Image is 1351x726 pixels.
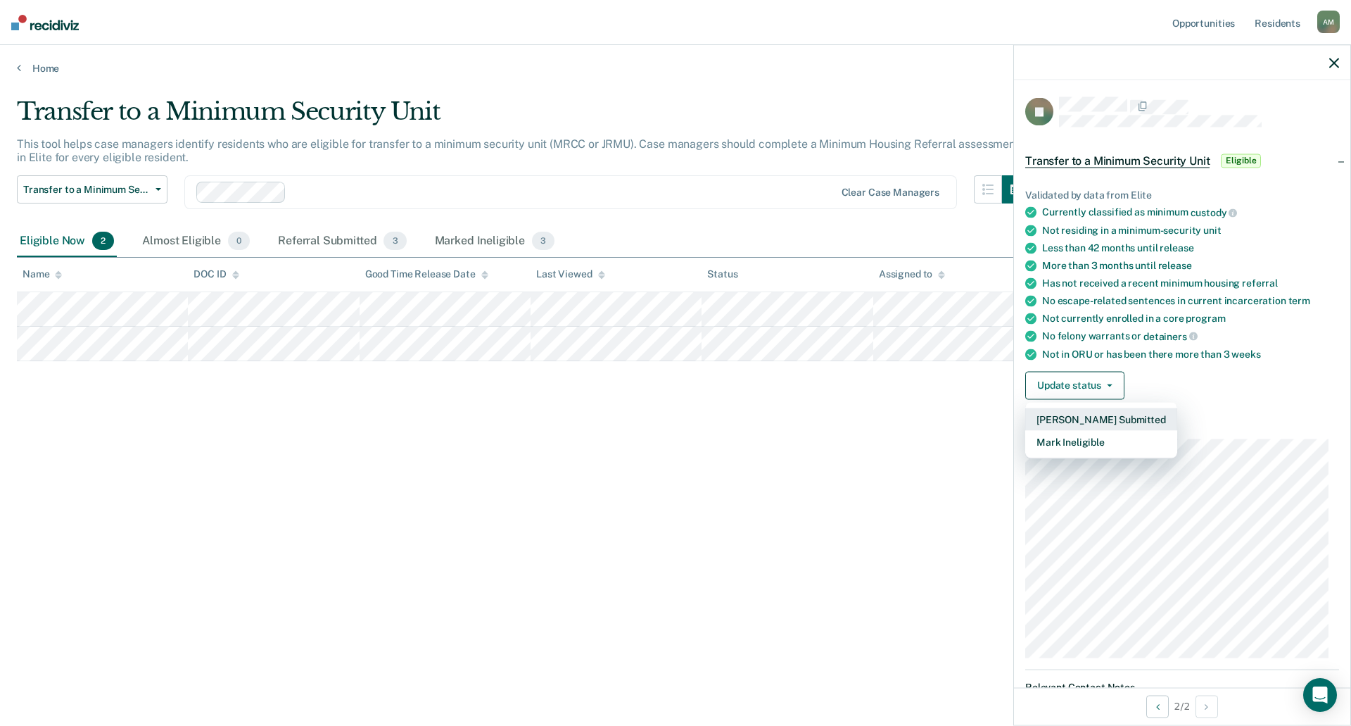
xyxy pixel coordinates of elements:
[1195,695,1218,718] button: Next Opportunity
[1025,189,1339,201] div: Validated by data from Elite
[17,137,1020,164] p: This tool helps case managers identify residents who are eligible for transfer to a minimum secur...
[17,226,117,257] div: Eligible Now
[11,15,79,30] img: Recidiviz
[1025,371,1124,399] button: Update status
[92,232,114,250] span: 2
[1025,430,1177,453] button: Mark Ineligible
[17,97,1030,137] div: Transfer to a Minimum Security Unit
[1317,11,1340,33] div: A M
[1042,242,1339,254] div: Less than 42 months until
[1158,259,1192,270] span: release
[275,226,409,257] div: Referral Submitted
[842,187,939,199] div: Clear case managers
[1014,138,1350,183] div: Transfer to a Minimum Security UnitEligible
[707,268,737,280] div: Status
[432,226,558,257] div: Marked Ineligible
[23,184,150,196] span: Transfer to a Minimum Security Unit
[879,268,945,280] div: Assigned to
[228,232,250,250] span: 0
[23,268,62,280] div: Name
[1042,294,1339,306] div: No escape-related sentences in current incarceration
[1221,154,1261,168] span: Eligible
[1231,348,1260,359] span: weeks
[1303,678,1337,712] div: Open Intercom Messenger
[1203,224,1221,235] span: unit
[1042,348,1339,360] div: Not in ORU or has been there more than 3
[1042,206,1339,219] div: Currently classified as minimum
[1042,277,1339,289] div: Has not received a recent minimum housing
[1186,312,1225,323] span: program
[17,62,1334,75] a: Home
[139,226,253,257] div: Almost Eligible
[1143,330,1198,342] span: detainers
[365,268,488,280] div: Good Time Release Date
[1025,682,1339,694] dt: Relevant Contact Notes
[1146,695,1169,718] button: Previous Opportunity
[1042,259,1339,271] div: More than 3 months until
[1025,154,1210,168] span: Transfer to a Minimum Security Unit
[1042,312,1339,324] div: Not currently enrolled in a core
[536,268,604,280] div: Last Viewed
[1042,330,1339,342] div: No felony warrants or
[1160,242,1193,253] span: release
[1025,408,1177,430] button: [PERSON_NAME] Submitted
[532,232,554,250] span: 3
[383,232,406,250] span: 3
[1014,687,1350,725] div: 2 / 2
[1242,277,1278,288] span: referral
[1025,422,1339,434] dt: Incarceration
[1288,294,1310,306] span: term
[194,268,239,280] div: DOC ID
[1191,207,1238,218] span: custody
[1042,224,1339,236] div: Not residing in a minimum-security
